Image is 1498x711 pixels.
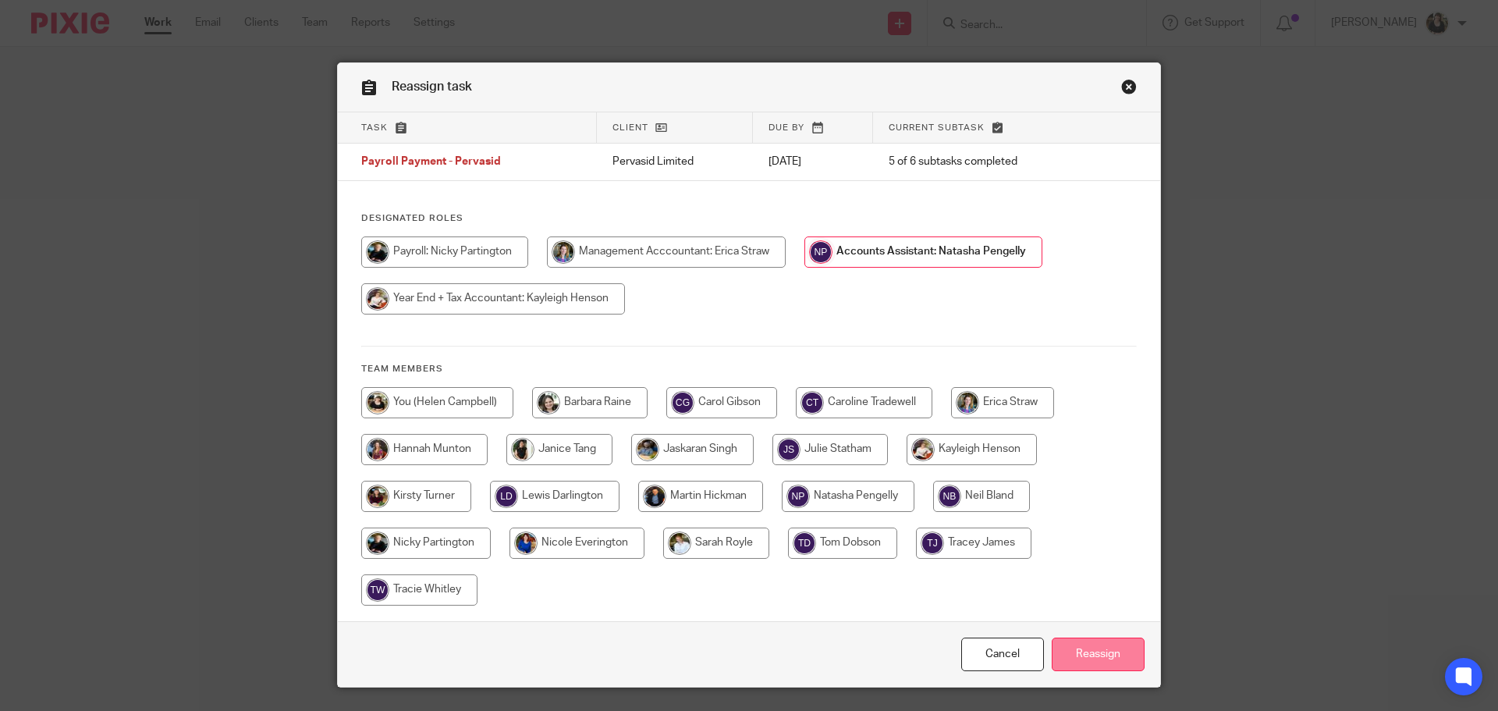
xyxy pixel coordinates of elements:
[1121,79,1137,100] a: Close this dialog window
[961,638,1044,671] a: Close this dialog window
[769,154,857,169] p: [DATE]
[361,212,1137,225] h4: Designated Roles
[769,123,804,132] span: Due by
[361,123,388,132] span: Task
[392,80,472,93] span: Reassign task
[361,157,501,168] span: Payroll Payment - Pervasid
[612,123,648,132] span: Client
[361,363,1137,375] h4: Team members
[1052,638,1145,671] input: Reassign
[612,154,737,169] p: Pervasid Limited
[873,144,1095,181] td: 5 of 6 subtasks completed
[889,123,985,132] span: Current subtask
